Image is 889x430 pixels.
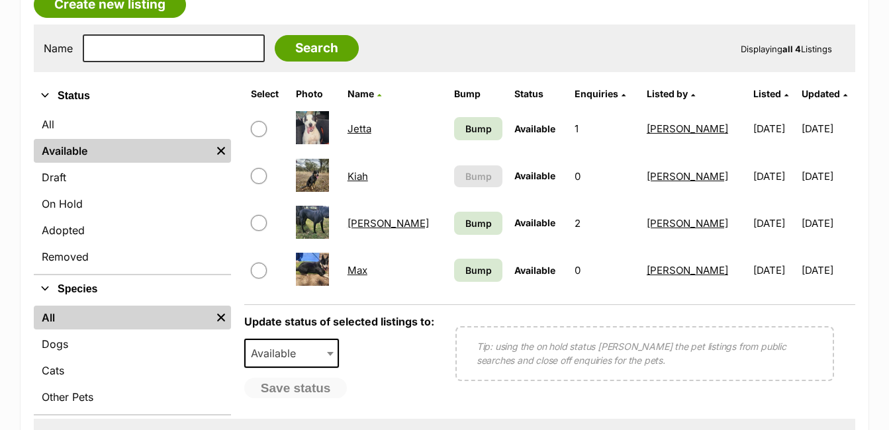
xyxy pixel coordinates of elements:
[569,153,639,199] td: 0
[246,344,309,363] span: Available
[246,83,289,105] th: Select
[34,245,231,269] a: Removed
[569,106,639,151] td: 1
[34,110,231,274] div: Status
[34,192,231,216] a: On Hold
[514,265,555,276] span: Available
[244,378,348,399] button: Save status
[741,44,832,54] span: Displaying Listings
[782,44,801,54] strong: all 4
[748,200,800,246] td: [DATE]
[465,122,492,136] span: Bump
[296,206,329,239] img: Leo
[569,247,639,293] td: 0
[34,303,231,414] div: Species
[477,339,813,367] p: Tip: using the on hold status [PERSON_NAME] the pet listings from public searches and close off e...
[802,88,847,99] a: Updated
[575,88,618,99] span: translation missing: en.admin.listings.index.attributes.enquiries
[244,339,340,368] span: Available
[514,217,555,228] span: Available
[454,259,502,282] a: Bump
[647,264,728,277] a: [PERSON_NAME]
[211,306,231,329] a: Remove filter
[802,88,840,99] span: Updated
[575,88,626,99] a: Enquiries
[454,165,502,187] button: Bump
[454,117,502,140] a: Bump
[244,315,434,328] label: Update status of selected listings to:
[291,83,341,105] th: Photo
[569,200,639,246] td: 2
[647,88,695,99] a: Listed by
[348,122,371,135] a: Jetta
[465,263,492,277] span: Bump
[753,88,788,99] a: Listed
[449,83,508,105] th: Bump
[647,88,688,99] span: Listed by
[34,218,231,242] a: Adopted
[514,170,555,181] span: Available
[802,247,854,293] td: [DATE]
[748,153,800,199] td: [DATE]
[748,106,800,151] td: [DATE]
[348,88,374,99] span: Name
[34,165,231,189] a: Draft
[348,217,429,230] a: [PERSON_NAME]
[34,359,231,382] a: Cats
[211,139,231,163] a: Remove filter
[34,332,231,356] a: Dogs
[802,200,854,246] td: [DATE]
[802,153,854,199] td: [DATE]
[34,385,231,409] a: Other Pets
[348,88,381,99] a: Name
[34,87,231,105] button: Status
[454,212,502,235] a: Bump
[34,306,211,329] a: All
[647,170,728,183] a: [PERSON_NAME]
[34,139,211,163] a: Available
[802,106,854,151] td: [DATE]
[748,247,800,293] td: [DATE]
[44,42,73,54] label: Name
[34,280,231,298] button: Species
[348,170,368,183] a: Kiah
[509,83,568,105] th: Status
[34,112,231,136] a: All
[514,123,555,134] span: Available
[465,169,492,183] span: Bump
[647,217,728,230] a: [PERSON_NAME]
[275,35,359,62] input: Search
[465,216,492,230] span: Bump
[647,122,728,135] a: [PERSON_NAME]
[348,264,367,277] a: Max
[753,88,781,99] span: Listed
[296,111,329,144] img: Jetta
